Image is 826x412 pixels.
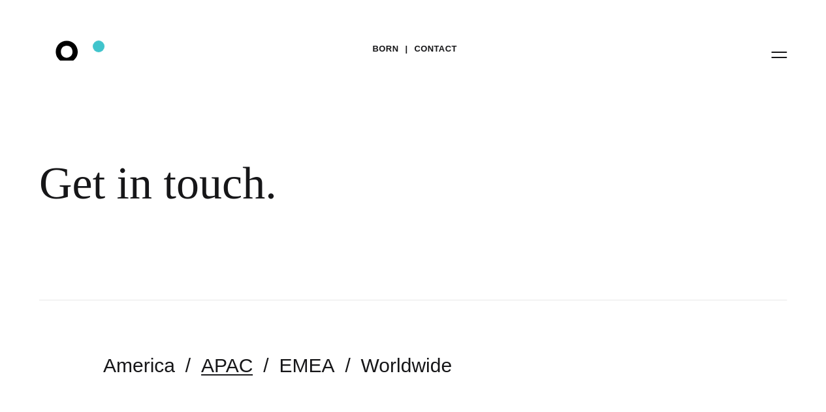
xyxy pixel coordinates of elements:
[414,39,456,59] a: Contact
[763,40,795,68] button: Open
[103,355,175,376] a: America
[201,355,253,376] a: APAC
[279,355,334,376] a: EMEA
[372,39,398,59] a: BORN
[360,355,452,376] a: Worldwide
[39,157,588,210] div: Get in touch.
